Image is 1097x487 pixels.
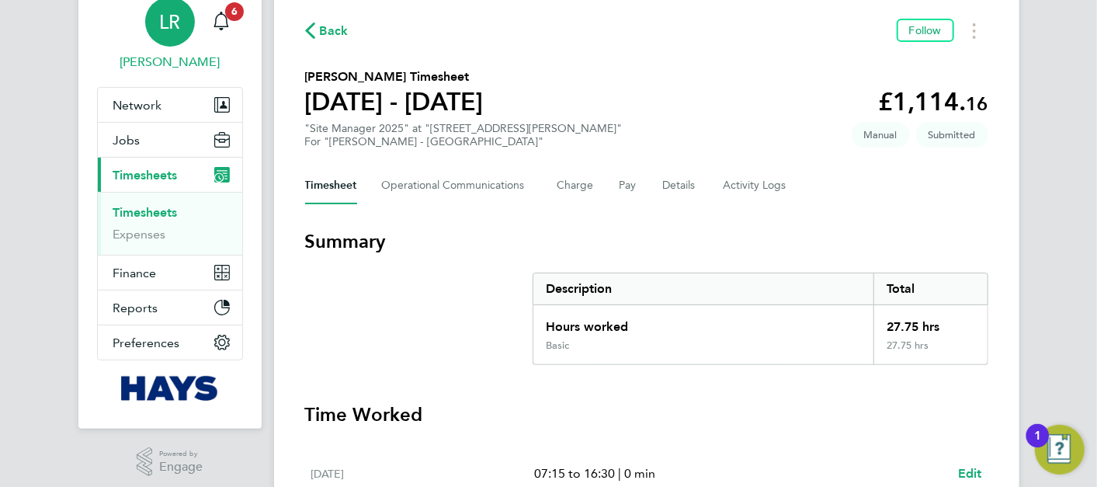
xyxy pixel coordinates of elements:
[98,192,242,255] div: Timesheets
[382,167,533,204] button: Operational Communications
[663,167,699,204] button: Details
[113,266,157,280] span: Finance
[98,256,242,290] button: Finance
[113,227,166,242] a: Expenses
[534,466,615,481] span: 07:15 to 16:30
[1034,436,1041,456] div: 1
[305,135,623,148] div: For "[PERSON_NAME] - [GEOGRAPHIC_DATA]"
[113,133,141,148] span: Jobs
[305,21,349,40] button: Back
[909,23,942,37] span: Follow
[958,466,982,481] span: Edit
[305,229,988,254] h3: Summary
[320,22,349,40] span: Back
[113,168,178,183] span: Timesheets
[98,325,242,360] button: Preferences
[97,376,243,401] a: Go to home page
[852,122,910,148] span: This timesheet was manually created.
[958,464,982,483] a: Edit
[113,98,162,113] span: Network
[225,2,244,21] span: 6
[879,87,988,117] app-decimal: £1,114.
[960,19,988,43] button: Timesheets Menu
[618,466,621,481] span: |
[159,447,203,461] span: Powered by
[967,92,988,115] span: 16
[305,402,988,427] h3: Time Worked
[724,167,789,204] button: Activity Logs
[1035,425,1085,475] button: Open Resource Center, 1 new notification
[546,339,569,352] div: Basic
[873,305,987,339] div: 27.75 hrs
[98,88,242,122] button: Network
[97,53,243,71] span: Lewis Railton
[98,290,242,325] button: Reports
[624,466,655,481] span: 0 min
[113,205,178,220] a: Timesheets
[916,122,988,148] span: This timesheet is Submitted.
[533,273,988,365] div: Summary
[873,273,987,304] div: Total
[557,167,595,204] button: Charge
[620,167,638,204] button: Pay
[873,339,987,364] div: 27.75 hrs
[305,167,357,204] button: Timesheet
[98,123,242,157] button: Jobs
[113,301,158,315] span: Reports
[137,447,203,477] a: Powered byEngage
[121,376,218,401] img: hays-logo-retina.png
[533,273,874,304] div: Description
[113,336,180,350] span: Preferences
[897,19,954,42] button: Follow
[98,158,242,192] button: Timesheets
[305,68,484,86] h2: [PERSON_NAME] Timesheet
[305,86,484,117] h1: [DATE] - [DATE]
[159,12,180,32] span: LR
[533,305,874,339] div: Hours worked
[305,122,623,148] div: "Site Manager 2025" at "[STREET_ADDRESS][PERSON_NAME]"
[159,461,203,474] span: Engage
